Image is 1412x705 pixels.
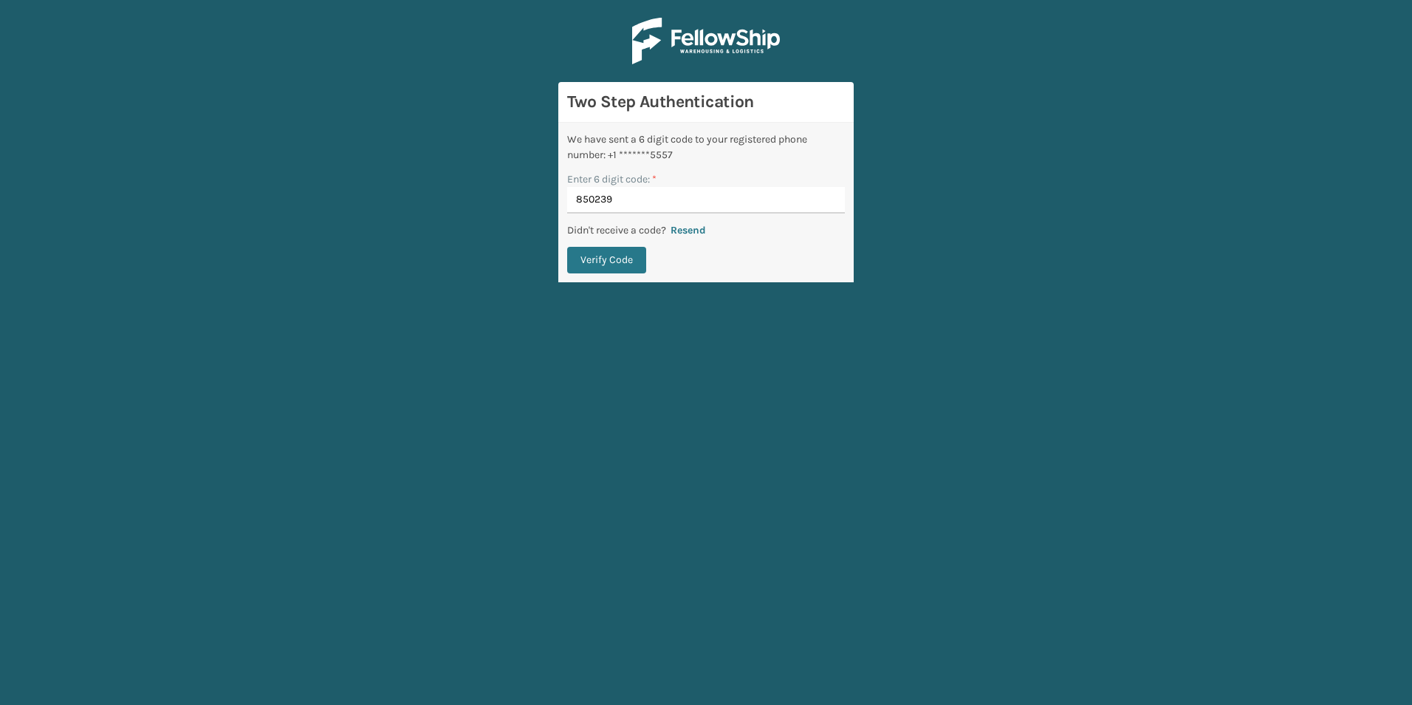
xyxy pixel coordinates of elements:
div: We have sent a 6 digit code to your registered phone number: +1 *******5557 [567,132,845,163]
img: Logo [632,18,780,64]
h3: Two Step Authentication [567,91,845,113]
button: Resend [666,224,710,237]
button: Verify Code [567,247,646,273]
p: Didn't receive a code? [567,222,666,238]
label: Enter 6 digit code: [567,171,657,187]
